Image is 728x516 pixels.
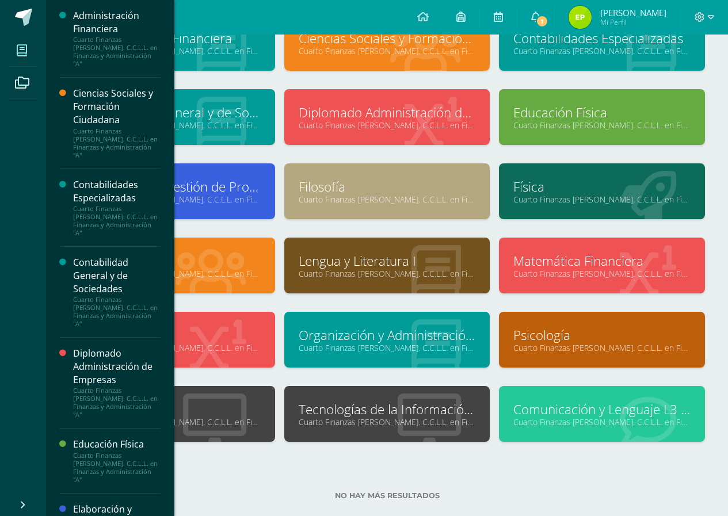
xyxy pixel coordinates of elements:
[73,387,161,419] div: Cuarto Finanzas [PERSON_NAME]. C.C.L.L. en Finanzas y Administración "A"
[73,36,161,68] div: Cuarto Finanzas [PERSON_NAME]. C.C.L.L. en Finanzas y Administración "A"
[600,17,666,27] span: Mi Perfil
[513,252,691,270] a: Matemática Financiera
[299,400,476,418] a: Tecnologías de la Información y la Comunicación
[73,205,161,237] div: Cuarto Finanzas [PERSON_NAME]. C.C.L.L. en Finanzas y Administración "A"
[299,104,476,121] a: Diplomado Administración de Empresas
[73,438,161,483] a: Educación FísicaCuarto Finanzas [PERSON_NAME]. C.C.L.L. en Finanzas y Administración "A"
[513,104,691,121] a: Educación Física
[513,29,691,47] a: Contabilidades Especializadas
[299,268,476,279] a: Cuarto Finanzas [PERSON_NAME]. C.C.L.L. en Finanzas y Administración "A"
[513,416,691,427] a: Cuarto Finanzas [PERSON_NAME]. C.C.L.L. en Finanzas y Administración "LEVEL 4"
[73,256,161,328] a: Contabilidad General y de SociedadesCuarto Finanzas [PERSON_NAME]. C.C.L.L. en Finanzas y Adminis...
[73,9,161,36] div: Administración Financiera
[73,87,161,127] div: Ciencias Sociales y Formación Ciudadana
[513,326,691,344] a: Psicología
[513,268,691,279] a: Cuarto Finanzas [PERSON_NAME]. C.C.L.L. en Finanzas y Administración "A"
[299,29,476,47] a: Ciencias Sociales y Formación Ciudadana
[299,326,476,344] a: Organización y Administración I
[73,256,161,296] div: Contabilidad General y de Sociedades
[73,87,161,159] a: Ciencias Sociales y Formación CiudadanaCuarto Finanzas [PERSON_NAME]. C.C.L.L. en Finanzas y Admi...
[73,178,161,237] a: Contabilidades EspecializadasCuarto Finanzas [PERSON_NAME]. C.C.L.L. en Finanzas y Administración...
[69,491,705,500] label: No hay más resultados
[299,342,476,353] a: Cuarto Finanzas [PERSON_NAME]. C.C.L.L. en Finanzas y Administración "A"
[73,9,161,68] a: Administración FinancieraCuarto Finanzas [PERSON_NAME]. C.C.L.L. en Finanzas y Administración "A"
[513,178,691,196] a: Física
[513,120,691,131] a: Cuarto Finanzas [PERSON_NAME]. C.C.L.L. en Finanzas y Administración "A"
[600,7,666,18] span: [PERSON_NAME]
[73,347,161,419] a: Diplomado Administración de EmpresasCuarto Finanzas [PERSON_NAME]. C.C.L.L. en Finanzas y Adminis...
[73,347,161,387] div: Diplomado Administración de Empresas
[299,120,476,131] a: Cuarto Finanzas [PERSON_NAME]. C.C.L.L. en Finanzas y Administración "A"
[513,342,691,353] a: Cuarto Finanzas [PERSON_NAME]. C.C.L.L. en Finanzas y Administración "A"
[569,6,592,29] img: 371c8749986acd3f9f42cad022c42da8.png
[536,15,548,28] span: 1
[73,178,161,205] div: Contabilidades Especializadas
[513,45,691,56] a: Cuarto Finanzas [PERSON_NAME]. C.C.L.L. en Finanzas y Administración "A"
[299,252,476,270] a: Lengua y Literatura I
[73,452,161,484] div: Cuarto Finanzas [PERSON_NAME]. C.C.L.L. en Finanzas y Administración "A"
[299,194,476,205] a: Cuarto Finanzas [PERSON_NAME]. C.C.L.L. en Finanzas y Administración "A"
[73,296,161,328] div: Cuarto Finanzas [PERSON_NAME]. C.C.L.L. en Finanzas y Administración "A"
[73,438,161,451] div: Educación Física
[513,194,691,205] a: Cuarto Finanzas [PERSON_NAME]. C.C.L.L. en Finanzas y Administración "A"
[299,45,476,56] a: Cuarto Finanzas [PERSON_NAME]. C.C.L.L. en Finanzas y Administración "A"
[513,400,691,418] a: Comunicación y Lenguaje L3 Idioma Inglés
[299,416,476,427] a: Cuarto Finanzas [PERSON_NAME]. C.C.L.L. en Finanzas y Administración "A"
[299,178,476,196] a: Filosofía
[73,127,161,159] div: Cuarto Finanzas [PERSON_NAME]. C.C.L.L. en Finanzas y Administración "A"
